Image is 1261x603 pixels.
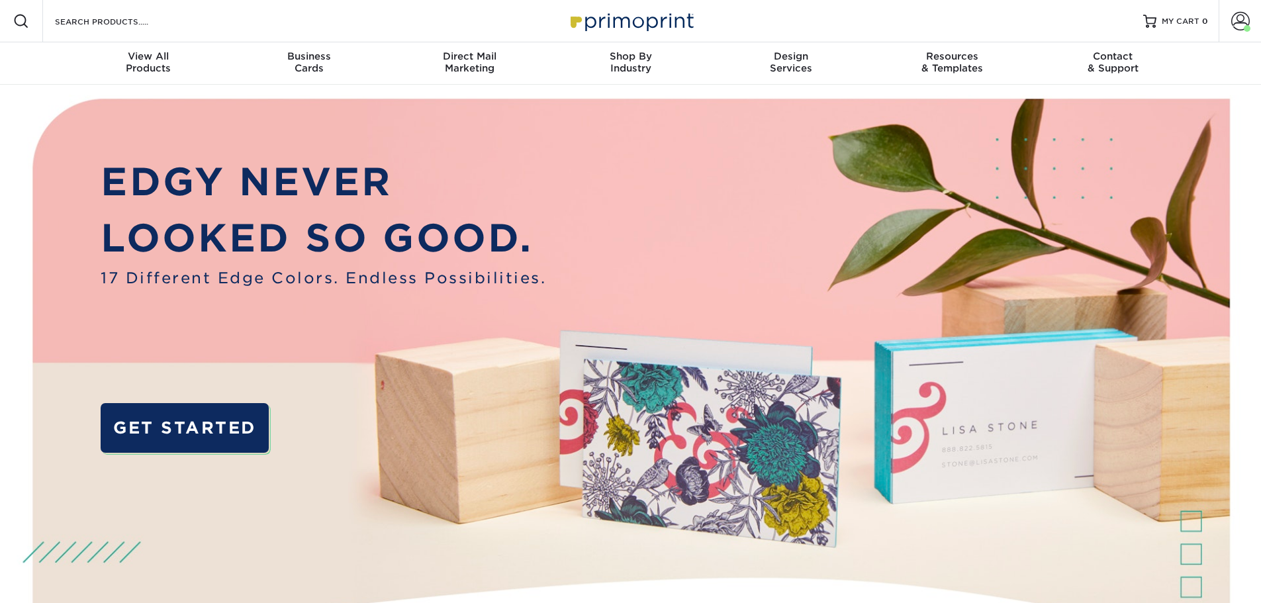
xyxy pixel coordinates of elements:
p: EDGY NEVER [101,154,546,210]
span: MY CART [1162,16,1199,27]
div: Cards [228,50,389,74]
span: View All [68,50,229,62]
span: Contact [1033,50,1193,62]
a: Direct MailMarketing [389,42,550,85]
div: Products [68,50,229,74]
a: DesignServices [711,42,872,85]
span: 17 Different Edge Colors. Endless Possibilities. [101,267,546,289]
a: View AllProducts [68,42,229,85]
span: Resources [872,50,1033,62]
span: 0 [1202,17,1208,26]
p: LOOKED SO GOOD. [101,210,546,267]
a: Contact& Support [1033,42,1193,85]
img: Primoprint [565,7,697,35]
div: & Templates [872,50,1033,74]
a: BusinessCards [228,42,389,85]
div: Marketing [389,50,550,74]
span: Design [711,50,872,62]
a: GET STARTED [101,403,268,453]
span: Direct Mail [389,50,550,62]
span: Shop By [550,50,711,62]
a: Resources& Templates [872,42,1033,85]
a: Shop ByIndustry [550,42,711,85]
div: Services [711,50,872,74]
div: Industry [550,50,711,74]
input: SEARCH PRODUCTS..... [54,13,183,29]
div: & Support [1033,50,1193,74]
span: Business [228,50,389,62]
